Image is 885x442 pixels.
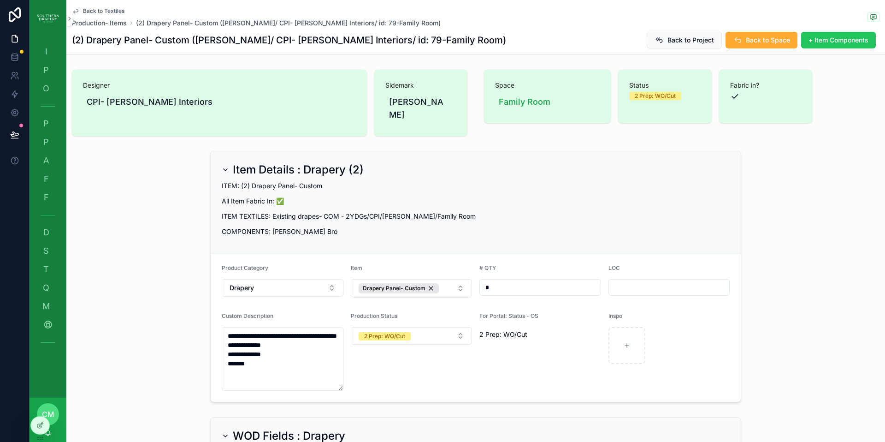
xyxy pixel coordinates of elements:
p: ITEM TEXTILES: Existing drapes- COM - 2YDGs/CPI/[PERSON_NAME]/Family Room [222,211,730,221]
button: Select Button [222,279,343,297]
span: 2 Prep: WO/Cut [479,330,601,339]
a: Family Room [495,94,554,110]
span: Drapery [230,283,254,293]
span: CPI- [PERSON_NAME] Interiors [87,96,212,108]
span: Inspo [608,312,622,319]
div: 2 Prep: WO/Cut [635,92,676,100]
span: I [41,47,51,56]
button: Back to Project [647,32,722,48]
p: COMPONENTS: [PERSON_NAME] Bro [222,227,730,236]
span: Back to Space [746,36,790,45]
span: S [41,246,51,256]
span: + Item Components [808,36,868,45]
a: F [35,171,61,187]
span: Designer [83,81,356,90]
span: A [41,156,51,165]
h1: (2) Drapery Panel- Custom ([PERSON_NAME]/ CPI- [PERSON_NAME] Interiors/ id: 79-Family Room) [72,34,506,47]
span: Production Status [351,312,397,319]
button: Unselect 308 [359,283,439,293]
span: LOC [608,264,620,271]
a: O [35,80,61,97]
span: Item [351,264,362,271]
span: Product Category [222,264,268,271]
img: App logo [37,11,59,26]
button: Select Button [351,279,472,298]
span: P [41,137,51,147]
span: [PERSON_NAME] [389,96,449,121]
a: Q [35,280,61,296]
span: P [41,66,51,75]
span: Back to Project [667,36,714,45]
p: All Item Fabric In: ✅ [222,196,730,206]
span: Custom Description [222,312,273,319]
span: Back to Textiles [83,7,124,15]
span: Family Room [499,96,550,108]
span: T [41,265,51,274]
div: scrollable content [29,37,66,362]
a: (2) Drapery Panel- Custom ([PERSON_NAME]/ CPI- [PERSON_NAME] Interiors/ id: 79-Family Room) [136,18,441,28]
span: Fabric in? [730,81,802,90]
span: cm [42,409,54,420]
button: + Item Components [801,32,876,48]
p: ITEM: (2) Drapery Panel- Custom [222,181,730,191]
a: S [35,243,61,259]
button: Select Button [351,327,472,345]
button: Back to Space [726,32,797,48]
a: F [35,189,61,206]
span: For Portal: Status - OS [479,312,538,319]
a: T [35,261,61,278]
a: P [35,115,61,132]
a: Production- Items [72,18,127,28]
span: O [41,84,51,93]
span: P [41,119,51,128]
h2: Item Details : Drapery (2) [233,162,364,177]
span: M [41,302,51,311]
a: P [35,134,61,150]
span: Sidemark [385,81,457,90]
span: Status [629,81,701,90]
span: Q [41,283,51,293]
div: 2 Prep: WO/Cut [364,332,405,340]
a: D [35,224,61,241]
a: A [35,152,61,169]
span: Space [495,81,600,90]
a: Back to Textiles [72,7,124,15]
a: P [35,62,61,78]
span: D [41,228,51,237]
span: Drapery Panel- Custom [363,285,425,292]
span: # QTY [479,264,496,271]
span: F [41,193,51,202]
a: M [35,298,61,315]
a: I [35,43,61,60]
span: F [41,174,51,184]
